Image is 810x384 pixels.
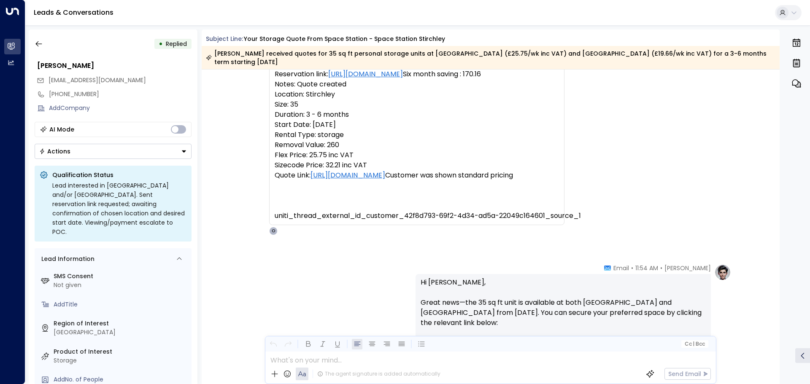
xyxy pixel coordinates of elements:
[159,36,163,51] div: •
[35,144,192,159] div: Button group with a nested menu
[54,328,188,337] div: [GEOGRAPHIC_DATA]
[34,8,113,17] a: Leads & Conversations
[54,347,188,356] label: Product of Interest
[613,264,629,272] span: Email
[37,61,192,71] div: [PERSON_NAME]
[635,264,658,272] span: 11:54 AM
[283,339,293,349] button: Redo
[244,35,445,43] div: Your storage quote from Space Station - Space Station Stirchley
[268,339,278,349] button: Undo
[54,319,188,328] label: Region of Interest
[49,104,192,113] div: AddCompany
[310,170,385,180] a: [URL][DOMAIN_NAME]
[35,144,192,159] button: Actions
[52,171,186,179] p: Qualification Status
[38,255,94,263] div: Lead Information
[54,300,188,309] div: AddTitle
[681,340,708,348] button: Cc|Bcc
[206,49,775,66] div: [PERSON_NAME] received quotes for 35 sq ft personal storage units at [GEOGRAPHIC_DATA] (£25.75/wk...
[54,281,188,290] div: Not given
[52,181,186,236] div: Lead interested in [GEOGRAPHIC_DATA] and/or [GEOGRAPHIC_DATA]. Sent reservation link requested; a...
[49,76,146,84] span: [EMAIL_ADDRESS][DOMAIN_NAME]
[49,76,146,85] span: cchubb3089@gmail.com
[166,40,187,48] span: Replied
[269,227,278,235] div: O
[54,356,188,365] div: Storage
[328,69,403,79] a: [URL][DOMAIN_NAME]
[631,264,633,272] span: •
[664,264,711,272] span: [PERSON_NAME]
[49,90,192,99] div: [PHONE_NUMBER]
[54,272,188,281] label: SMS Consent
[660,264,662,272] span: •
[39,148,70,155] div: Actions
[684,341,705,347] span: Cc Bcc
[275,8,559,221] pre: Name: [PERSON_NAME] Email: [EMAIL_ADDRESS][DOMAIN_NAME] Phone: [PHONE_NUMBER] Unit: 35 sq ft Pers...
[317,370,440,378] div: The agent signature is added automatically
[714,264,731,281] img: profile-logo.png
[693,341,694,347] span: |
[54,375,188,384] div: AddNo. of People
[206,35,243,43] span: Subject Line:
[49,125,74,134] div: AI Mode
